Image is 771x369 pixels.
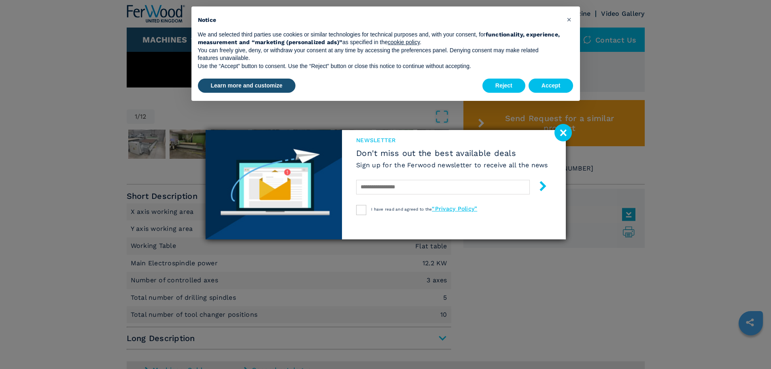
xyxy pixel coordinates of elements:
[388,39,420,45] a: cookie policy
[356,160,548,170] h6: Sign up for the Ferwood newsletter to receive all the news
[198,62,561,70] p: Use the “Accept” button to consent. Use the “Reject” button or close this notice to continue with...
[198,31,561,47] p: We and selected third parties use cookies or similar technologies for technical purposes and, wit...
[529,79,573,93] button: Accept
[206,130,342,239] img: Newsletter image
[530,178,548,197] button: submit-button
[198,16,561,24] h2: Notice
[356,148,548,158] span: Don't miss out the best available deals
[563,13,576,26] button: Close this notice
[432,205,477,212] a: “Privacy Policy”
[482,79,525,93] button: Reject
[198,47,561,62] p: You can freely give, deny, or withdraw your consent at any time by accessing the preferences pane...
[371,207,477,211] span: I have read and agreed to the
[567,15,571,24] span: ×
[198,79,295,93] button: Learn more and customize
[356,136,548,144] span: newsletter
[198,31,560,46] strong: functionality, experience, measurement and “marketing (personalized ads)”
